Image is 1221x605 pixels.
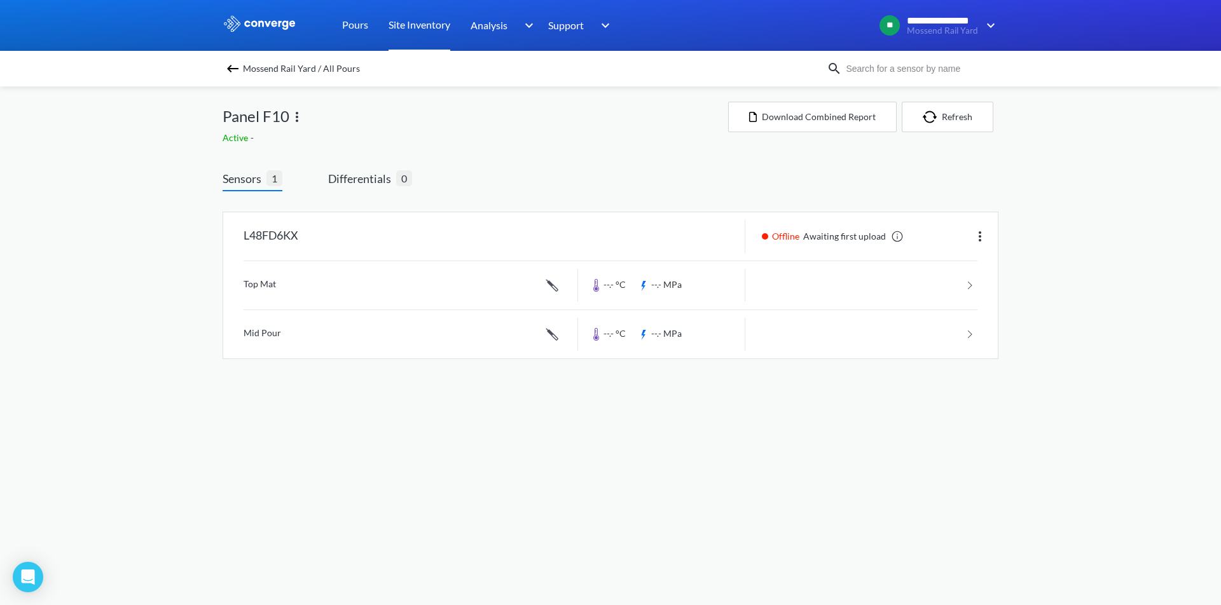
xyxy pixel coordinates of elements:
[907,26,978,36] span: Mossend Rail Yard
[396,170,412,186] span: 0
[289,109,305,125] img: more.svg
[223,104,289,128] span: Panel F10
[842,62,996,76] input: Search for a sensor by name
[516,18,537,33] img: downArrow.svg
[902,102,993,132] button: Refresh
[266,170,282,186] span: 1
[251,132,256,143] span: -
[223,15,296,32] img: logo_ewhite.svg
[243,60,360,78] span: Mossend Rail Yard / All Pours
[223,132,251,143] span: Active
[728,102,897,132] button: Download Combined Report
[978,18,998,33] img: downArrow.svg
[13,562,43,592] div: Open Intercom Messenger
[471,17,507,33] span: Analysis
[755,229,907,243] div: Awaiting first upload
[223,170,266,187] span: Sensors
[225,61,240,76] img: backspace.svg
[244,220,298,253] div: L48FD6KX
[972,229,988,244] img: more.svg
[749,112,757,122] img: icon-file.svg
[548,17,584,33] span: Support
[328,170,396,187] span: Differentials
[593,18,613,33] img: downArrow.svg
[772,229,803,243] span: Offline
[827,61,842,76] img: icon-search.svg
[923,111,942,123] img: icon-refresh.svg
